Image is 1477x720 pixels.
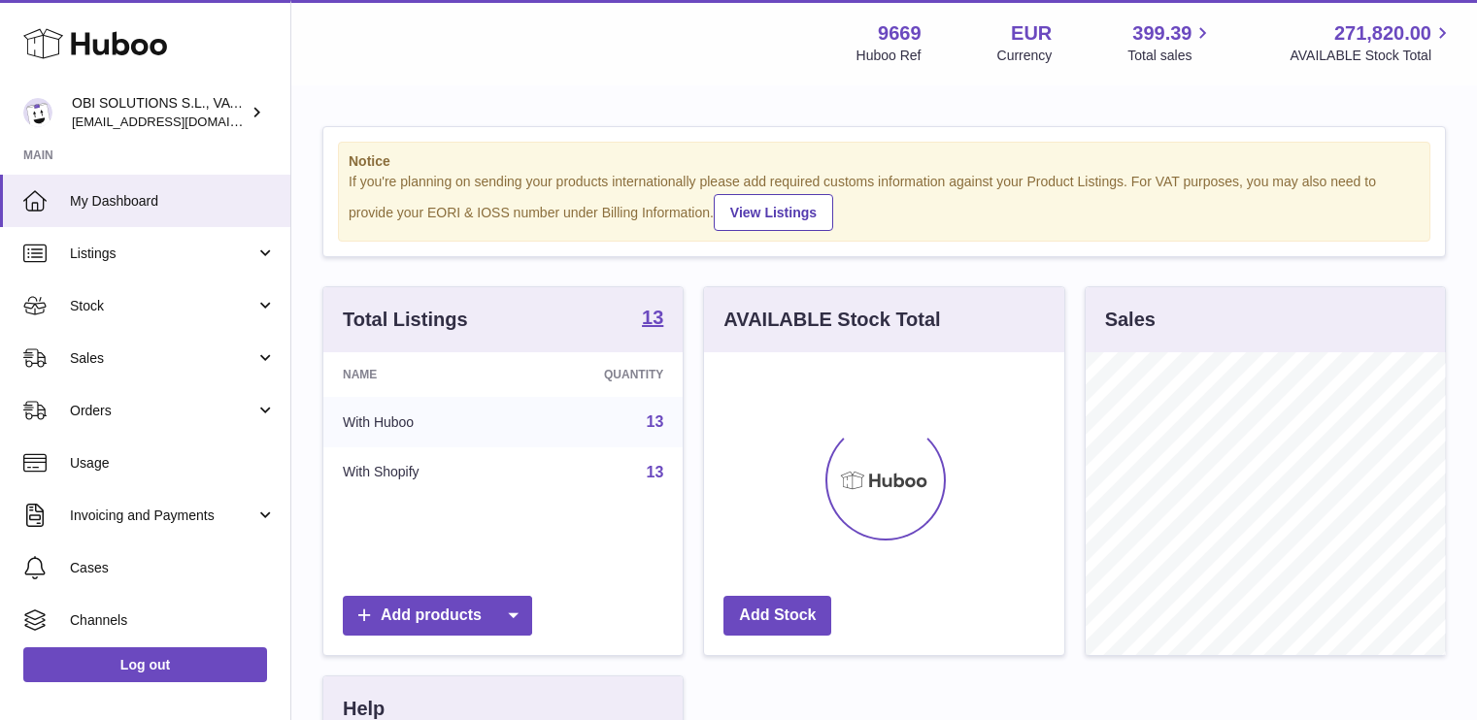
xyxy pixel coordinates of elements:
[70,402,255,420] span: Orders
[1290,20,1454,65] a: 271,820.00 AVAILABLE Stock Total
[23,98,52,127] img: hello@myobistore.com
[1290,47,1454,65] span: AVAILABLE Stock Total
[723,596,831,636] a: Add Stock
[518,352,684,397] th: Quantity
[642,308,663,331] a: 13
[323,447,518,498] td: With Shopify
[343,307,468,333] h3: Total Listings
[642,308,663,327] strong: 13
[1105,307,1156,333] h3: Sales
[70,559,276,577] span: Cases
[1127,47,1214,65] span: Total sales
[343,596,532,636] a: Add products
[70,611,276,630] span: Channels
[70,297,255,315] span: Stock
[323,352,518,397] th: Name
[23,647,267,682] a: Log out
[714,194,833,231] a: View Listings
[878,20,922,47] strong: 9669
[70,349,255,368] span: Sales
[72,94,247,131] div: OBI SOLUTIONS S.L., VAT: B70911078
[72,114,285,129] span: [EMAIL_ADDRESS][DOMAIN_NAME]
[349,152,1420,171] strong: Notice
[1132,20,1192,47] span: 399.39
[856,47,922,65] div: Huboo Ref
[1011,20,1052,47] strong: EUR
[1127,20,1214,65] a: 399.39 Total sales
[997,47,1053,65] div: Currency
[723,307,940,333] h3: AVAILABLE Stock Total
[647,413,664,430] a: 13
[1334,20,1431,47] span: 271,820.00
[70,507,255,525] span: Invoicing and Payments
[70,245,255,263] span: Listings
[323,397,518,447] td: With Huboo
[70,454,276,473] span: Usage
[70,192,276,211] span: My Dashboard
[647,464,664,480] a: 13
[349,173,1420,231] div: If you're planning on sending your products internationally please add required customs informati...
